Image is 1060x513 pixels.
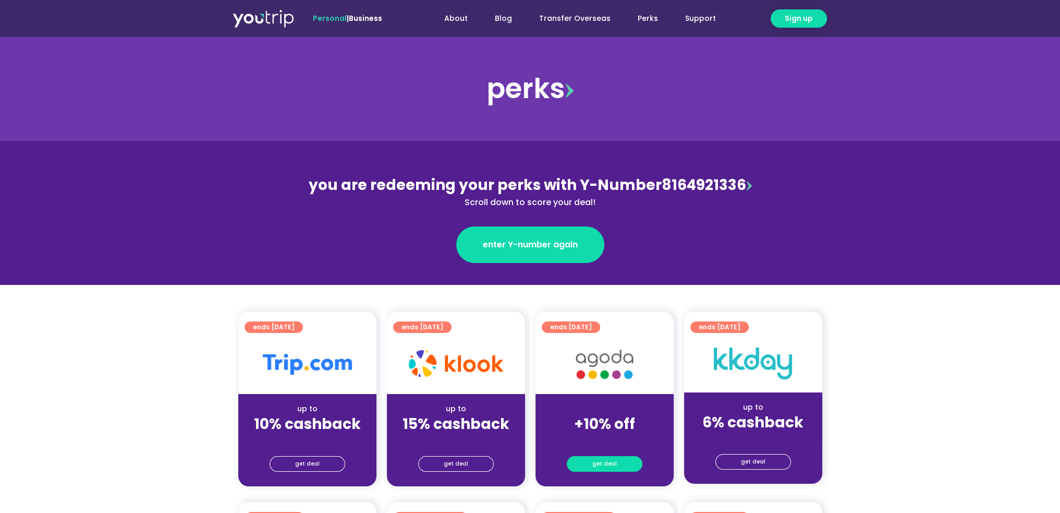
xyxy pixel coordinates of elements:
a: Transfer Overseas [526,9,624,28]
div: (for stays only) [395,434,517,445]
nav: Menu [410,9,729,28]
div: (for stays only) [692,432,814,443]
strong: 10% cashback [254,414,361,434]
span: up to [595,403,614,414]
strong: 15% cashback [403,414,509,434]
strong: +10% off [574,414,635,434]
a: ends [DATE] [245,321,303,333]
a: ends [DATE] [690,321,749,333]
div: up to [395,403,517,414]
span: get deal [295,457,320,471]
div: 8164921336 [304,174,757,209]
span: get deal [444,457,468,471]
span: enter Y-number again [483,238,578,251]
a: Blog [481,9,526,28]
a: About [431,9,481,28]
a: get deal [418,456,494,472]
div: (for stays only) [544,434,665,445]
a: get deal [715,454,791,470]
div: up to [247,403,368,414]
span: get deal [741,455,765,469]
a: enter Y-number again [456,226,604,263]
span: ends [DATE] [401,321,443,333]
a: get deal [567,456,642,472]
div: up to [692,402,814,413]
span: ends [DATE] [253,321,295,333]
strong: 6% cashback [702,412,803,433]
span: you are redeeming your perks with Y-Number [309,175,662,195]
span: get deal [592,457,617,471]
a: ends [DATE] [542,321,600,333]
a: get deal [270,456,345,472]
div: Scroll down to score your deal! [304,196,757,209]
span: ends [DATE] [550,321,592,333]
a: Business [349,13,382,23]
span: ends [DATE] [699,321,740,333]
span: Sign up [785,13,813,24]
a: ends [DATE] [393,321,452,333]
a: Perks [624,9,672,28]
a: Sign up [771,9,827,28]
span: | [313,13,382,23]
a: Support [672,9,729,28]
span: Personal [313,13,347,23]
div: (for stays only) [247,434,368,445]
